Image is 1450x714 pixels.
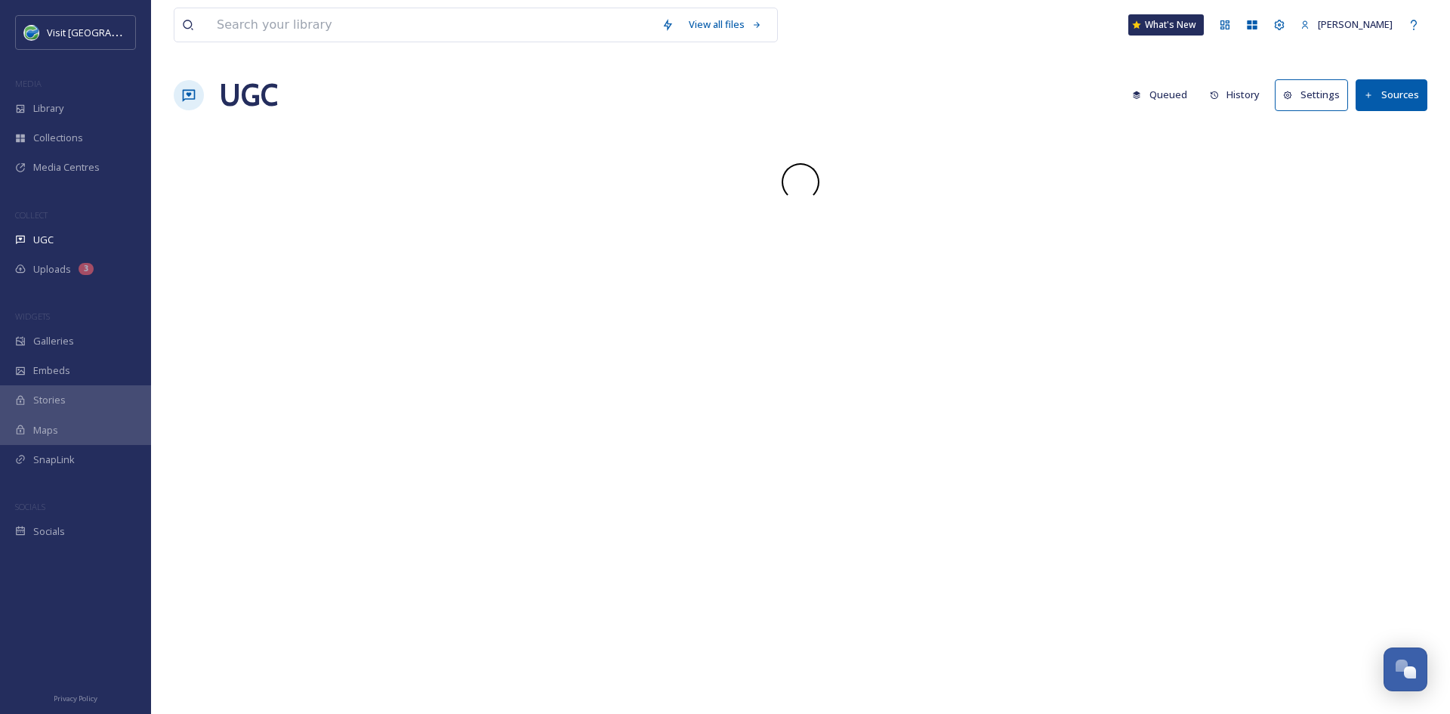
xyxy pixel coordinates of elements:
[1125,80,1202,110] a: Queued
[33,101,63,116] span: Library
[79,263,94,275] div: 3
[1275,79,1356,110] a: Settings
[15,209,48,221] span: COLLECT
[15,311,50,322] span: WIDGETS
[33,334,74,348] span: Galleries
[1384,648,1427,691] button: Open Chat
[33,262,71,277] span: Uploads
[1128,14,1204,36] a: What's New
[15,78,42,89] span: MEDIA
[1202,80,1268,110] button: History
[33,233,54,247] span: UGC
[33,524,65,539] span: Socials
[47,25,217,39] span: Visit [GEOGRAPHIC_DATA] [US_STATE]
[681,10,770,39] a: View all files
[219,73,278,118] a: UGC
[1125,80,1195,110] button: Queued
[33,160,100,175] span: Media Centres
[54,694,97,703] span: Privacy Policy
[54,688,97,706] a: Privacy Policy
[33,131,83,145] span: Collections
[1202,80,1276,110] a: History
[33,393,66,407] span: Stories
[15,501,45,512] span: SOCIALS
[33,453,75,467] span: SnapLink
[33,363,70,378] span: Embeds
[1318,17,1393,31] span: [PERSON_NAME]
[1293,10,1400,39] a: [PERSON_NAME]
[209,8,654,42] input: Search your library
[1356,79,1427,110] button: Sources
[33,423,58,437] span: Maps
[1275,79,1348,110] button: Settings
[24,25,39,40] img: cvctwitlogo_400x400.jpg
